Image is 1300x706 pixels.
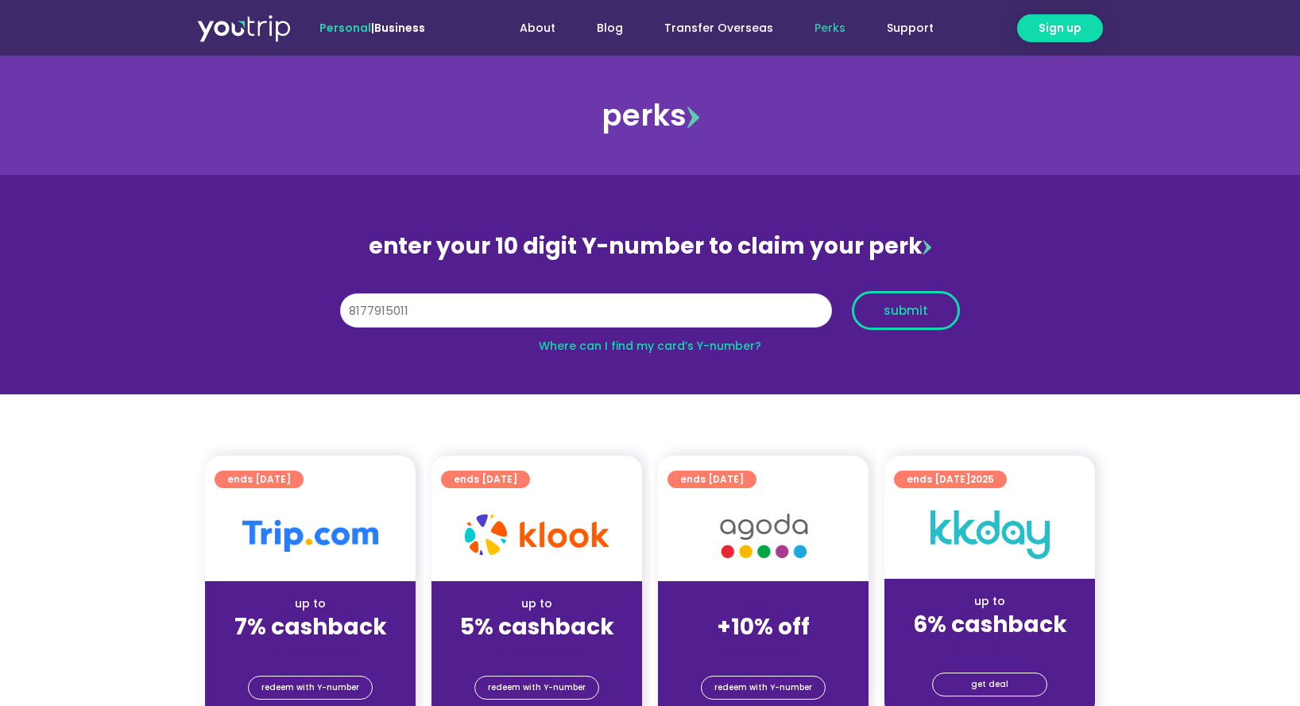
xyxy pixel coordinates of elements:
[1039,20,1081,37] span: Sign up
[227,471,291,488] span: ends [DATE]
[866,14,954,43] a: Support
[667,471,756,488] a: ends [DATE]
[261,677,359,699] span: redeem with Y-number
[218,642,403,658] div: (for stays only)
[913,609,1067,640] strong: 6% cashback
[971,673,1008,696] span: get deal
[970,472,994,486] span: 2025
[932,673,1047,696] a: get deal
[897,639,1082,656] div: (for stays only)
[234,611,387,642] strong: 7% cashback
[894,471,1007,488] a: ends [DATE]2025
[215,471,304,488] a: ends [DATE]
[488,677,586,699] span: redeem with Y-number
[468,14,954,43] nav: Menu
[671,642,856,658] div: (for stays only)
[852,291,960,330] button: submit
[218,595,403,612] div: up to
[474,676,599,700] a: redeem with Y-number
[340,293,832,328] input: 10 digit Y-number (e.g. 8123456789)
[897,593,1082,610] div: up to
[794,14,866,43] a: Perks
[749,595,778,611] span: up to
[907,471,994,488] span: ends [DATE]
[680,471,744,488] span: ends [DATE]
[1017,14,1103,42] a: Sign up
[441,471,530,488] a: ends [DATE]
[701,676,826,700] a: redeem with Y-number
[374,20,425,36] a: Business
[539,338,761,354] a: Where can I find my card’s Y-number?
[454,471,517,488] span: ends [DATE]
[319,20,371,36] span: Personal
[714,677,812,699] span: redeem with Y-number
[717,611,810,642] strong: +10% off
[444,642,629,658] div: (for stays only)
[644,14,794,43] a: Transfer Overseas
[499,14,576,43] a: About
[332,226,968,267] div: enter your 10 digit Y-number to claim your perk
[444,595,629,612] div: up to
[460,611,614,642] strong: 5% cashback
[884,305,928,316] span: submit
[248,676,373,700] a: redeem with Y-number
[319,20,425,36] span: |
[340,291,960,342] form: Y Number
[576,14,644,43] a: Blog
